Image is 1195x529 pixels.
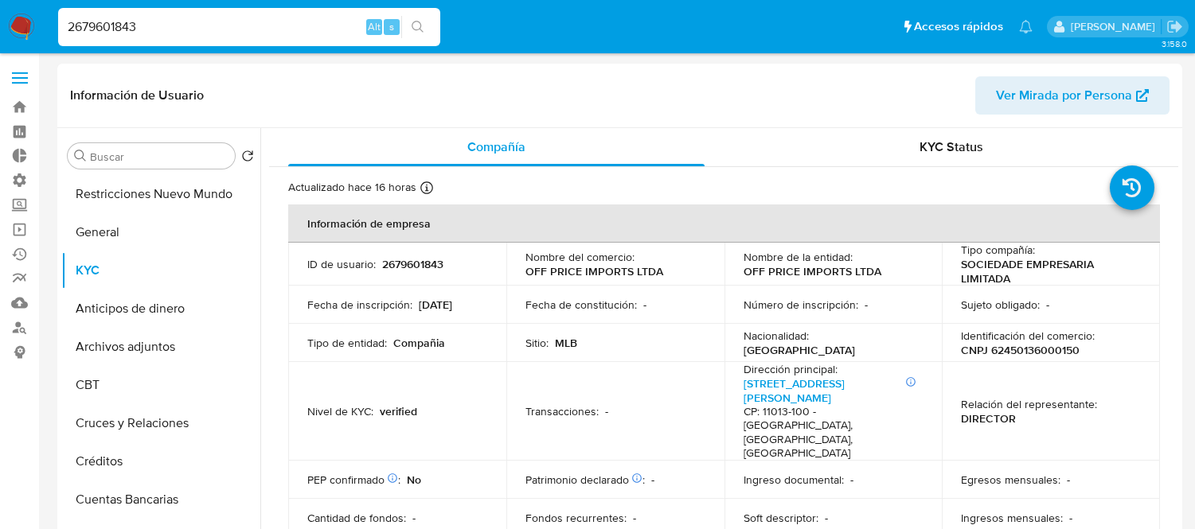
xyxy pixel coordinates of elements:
[288,204,1160,243] th: Información de empresa
[90,150,228,164] input: Buscar
[555,336,577,350] p: MLB
[744,405,917,461] h4: CP: 11013-100 - [GEOGRAPHIC_DATA], [GEOGRAPHIC_DATA], [GEOGRAPHIC_DATA]
[307,298,412,312] p: Fecha de inscripción :
[1166,18,1183,35] a: Salir
[307,404,373,418] p: Nivel de KYC :
[914,18,1003,35] span: Accesos rápidos
[525,404,599,418] p: Transacciones :
[961,298,1040,312] p: Sujeto obligado :
[961,397,1097,411] p: Relación del representante :
[61,366,260,404] button: CBT
[307,473,400,487] p: PEP confirmado :
[525,298,637,312] p: Fecha de constitución :
[651,473,654,487] p: -
[961,329,1095,343] p: Identificación del comercio :
[744,329,809,343] p: Nacionalidad :
[1019,20,1033,33] a: Notificaciones
[744,375,845,406] a: [STREET_ADDRESS][PERSON_NAME]
[961,473,1060,487] p: Egresos mensuales :
[1046,298,1049,312] p: -
[643,298,646,312] p: -
[74,150,87,162] button: Buscar
[744,511,818,525] p: Soft descriptor :
[744,264,881,278] p: OFF PRICE IMPORTS LTDA
[525,250,635,264] p: Nombre del comercio :
[412,511,416,525] p: -
[58,17,440,37] input: Buscar usuario o caso...
[525,264,663,278] p: OFF PRICE IMPORTS LTDA
[389,19,394,34] span: s
[975,76,1170,115] button: Ver Mirada por Persona
[605,404,608,418] p: -
[744,250,853,264] p: Nombre de la entidad :
[61,442,260,480] button: Créditos
[525,511,627,525] p: Fondos recurrentes :
[467,138,525,156] span: Compañía
[307,336,387,350] p: Tipo de entidad :
[380,404,417,418] p: verified
[525,336,549,350] p: Sitio :
[61,404,260,442] button: Cruces y Relaciones
[525,473,645,487] p: Patrimonio declarado :
[961,511,1063,525] p: Ingresos mensuales :
[61,251,260,290] button: KYC
[307,511,406,525] p: Cantidad de fondos :
[961,257,1134,286] p: SOCIEDADE EMPRESARIA LIMITADA
[393,336,445,350] p: Compañia
[382,257,443,271] p: 2679601843
[307,257,376,271] p: ID de usuario :
[241,150,254,167] button: Volver al orden por defecto
[744,362,838,376] p: Dirección principal :
[825,511,828,525] p: -
[1069,511,1072,525] p: -
[744,343,855,357] p: [GEOGRAPHIC_DATA]
[744,298,858,312] p: Número de inscripción :
[407,473,421,487] p: No
[920,138,983,156] span: KYC Status
[1067,473,1070,487] p: -
[401,16,434,38] button: search-icon
[633,511,636,525] p: -
[961,411,1016,426] p: DIRECTOR
[70,88,204,103] h1: Información de Usuario
[61,290,260,328] button: Anticipos de dinero
[996,76,1132,115] span: Ver Mirada por Persona
[744,473,844,487] p: Ingreso documental :
[368,19,381,34] span: Alt
[61,328,260,366] button: Archivos adjuntos
[61,213,260,251] button: General
[961,343,1080,357] p: CNPJ 62450136000150
[1071,19,1161,34] p: zoe.breuer@mercadolibre.com
[419,298,452,312] p: [DATE]
[61,480,260,519] button: Cuentas Bancarias
[865,298,868,312] p: -
[61,175,260,213] button: Restricciones Nuevo Mundo
[288,180,416,195] p: Actualizado hace 16 horas
[850,473,853,487] p: -
[961,243,1035,257] p: Tipo compañía :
